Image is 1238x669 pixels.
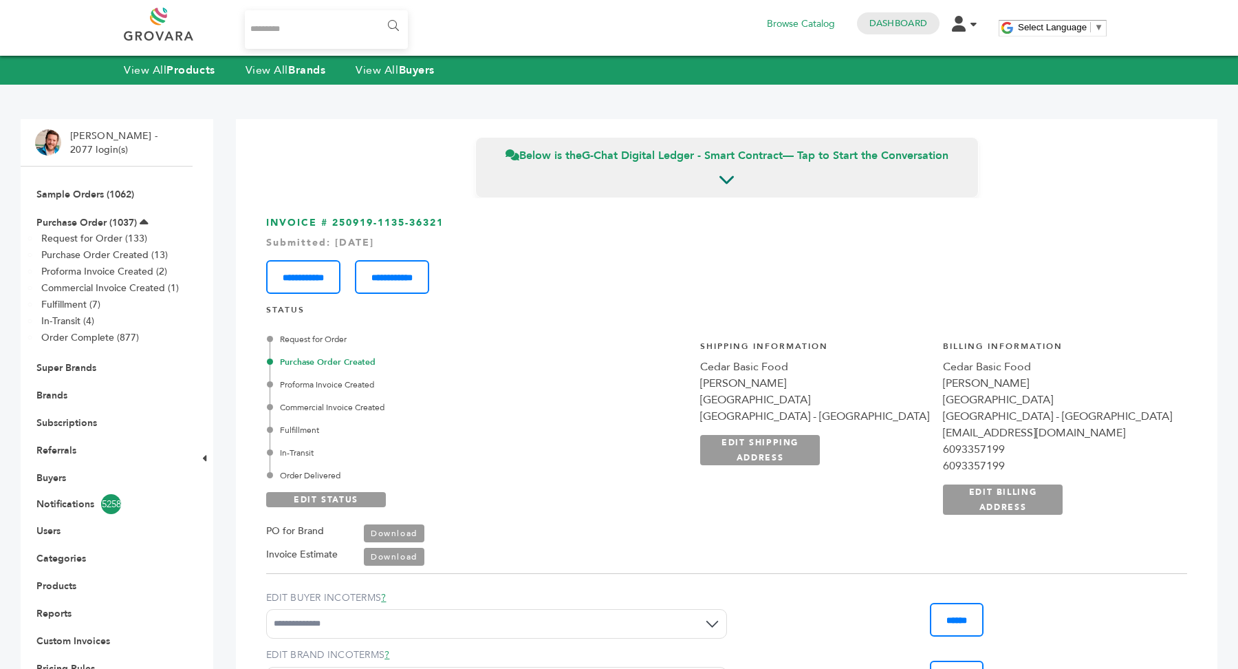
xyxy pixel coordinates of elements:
[270,356,589,368] div: Purchase Order Created
[70,129,161,156] li: [PERSON_NAME] - 2077 login(s)
[364,524,424,542] a: Download
[700,392,929,408] div: [GEOGRAPHIC_DATA]
[36,471,66,485] a: Buyers
[41,315,94,328] a: In-Transit (4)
[700,359,929,375] div: Cedar Basic Food
[266,236,1187,250] div: Submitted: [DATE]
[270,333,589,346] div: Request for Order
[270,447,589,459] div: In-Transit
[943,458,1172,474] div: 6093357199
[124,63,215,78] a: View AllProducts
[36,389,67,402] a: Brands
[943,441,1172,458] div: 6093357199
[41,265,167,278] a: Proforma Invoice Created (2)
[36,580,76,593] a: Products
[943,392,1172,408] div: [GEOGRAPHIC_DATA]
[245,10,408,49] input: Search...
[266,648,727,662] label: EDIT BRAND INCOTERMS
[41,282,179,295] a: Commercial Invoice Created (1)
[41,248,168,262] a: Purchase Order Created (13)
[270,401,589,414] div: Commercial Invoice Created
[36,607,72,620] a: Reports
[36,494,177,514] a: Notifications5258
[869,17,927,30] a: Dashboard
[41,331,139,344] a: Order Complete (877)
[943,359,1172,375] div: Cedar Basic Food
[1090,22,1091,32] span: ​
[1018,22,1087,32] span: Select Language
[36,188,134,201] a: Sample Orders (1062)
[700,341,929,359] h4: Shipping Information
[266,523,324,540] label: PO for Brand
[266,492,386,507] a: EDIT STATUS
[700,375,929,392] div: [PERSON_NAME]
[270,424,589,436] div: Fulfillment
[1018,22,1103,32] a: Select Language​
[364,548,424,566] a: Download
[36,635,110,648] a: Custom Invoices
[943,341,1172,359] h4: Billing Information
[36,524,61,538] a: Users
[36,552,86,565] a: Categories
[700,435,820,465] a: EDIT SHIPPING ADDRESS
[266,591,727,605] label: EDIT BUYER INCOTERMS
[36,361,96,374] a: Super Brands
[582,148,783,163] strong: G-Chat Digital Ledger - Smart Contract
[101,494,121,514] span: 5258
[36,216,137,229] a: Purchase Order (1037)
[41,298,100,311] a: Fulfillment (7)
[356,63,435,78] a: View AllBuyers
[943,375,1172,392] div: [PERSON_NAME]
[384,648,389,661] a: ?
[943,408,1172,425] div: [GEOGRAPHIC_DATA] - [GEOGRAPHIC_DATA]
[381,591,386,604] a: ?
[266,216,1187,294] h3: INVOICE # 250919-1135-36321
[266,546,338,563] label: Invoice Estimate
[1094,22,1103,32] span: ▼
[943,485,1063,515] a: EDIT BILLING ADDRESS
[246,63,326,78] a: View AllBrands
[288,63,325,78] strong: Brands
[36,444,76,457] a: Referrals
[767,17,835,32] a: Browse Catalog
[399,63,435,78] strong: Buyers
[270,469,589,482] div: Order Delivered
[270,379,589,391] div: Proforma Invoice Created
[943,425,1172,441] div: [EMAIL_ADDRESS][DOMAIN_NAME]
[166,63,215,78] strong: Products
[36,416,97,429] a: Subscriptions
[506,148,948,163] span: Below is the — Tap to Start the Conversation
[41,232,147,245] a: Request for Order (133)
[700,408,929,425] div: [GEOGRAPHIC_DATA] - [GEOGRAPHIC_DATA]
[266,304,1187,323] h4: STATUS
